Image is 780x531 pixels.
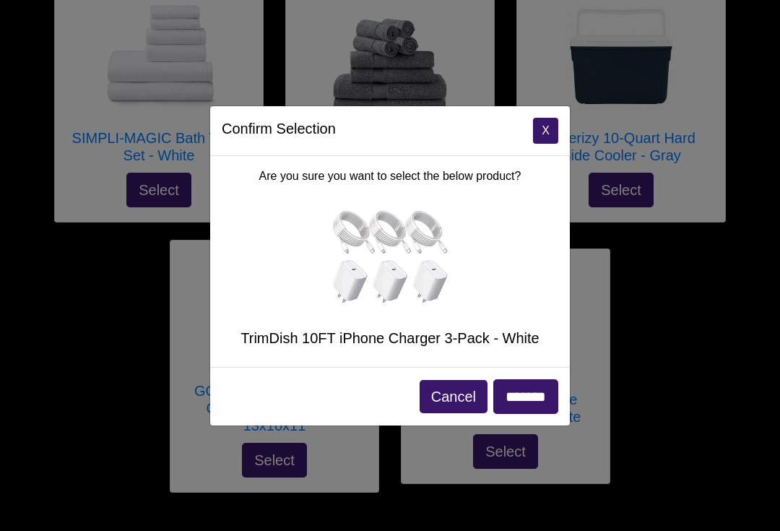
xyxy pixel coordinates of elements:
[222,329,558,347] h5: TrimDish 10FT iPhone Charger 3-Pack - White
[222,118,336,139] h5: Confirm Selection
[533,118,558,144] button: Close
[420,380,487,413] button: Cancel
[332,202,448,318] img: TrimDish 10FT iPhone Charger 3-Pack - White
[210,156,570,367] div: Are you sure you want to select the below product?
